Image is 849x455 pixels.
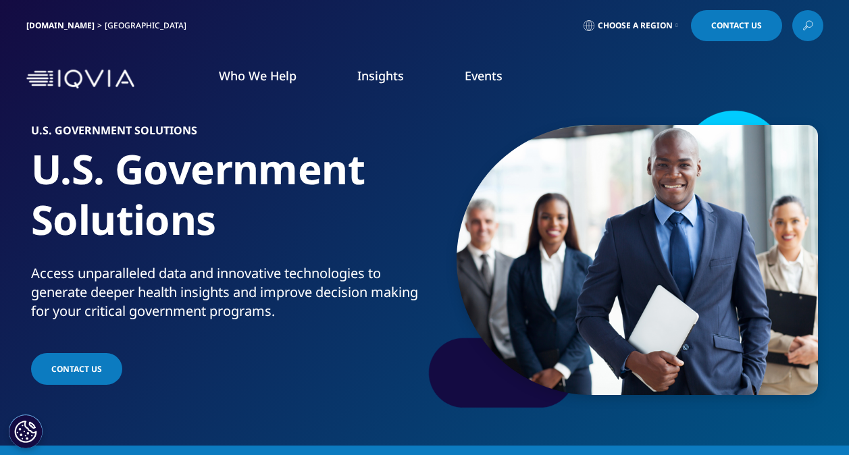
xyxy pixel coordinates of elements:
button: Cookies Settings [9,414,43,448]
h6: U.S. Government Solutions [31,125,419,144]
div: [GEOGRAPHIC_DATA] [105,20,192,31]
a: Insights [357,68,404,84]
img: IQVIA Healthcare Information Technology and Pharma Clinical Research Company [26,70,134,89]
a: Contact Us [691,10,782,41]
h1: U.S. Government Solutions [31,144,419,264]
p: Access unparalleled data and innovative technologies to generate deeper health insights and impro... [31,264,419,329]
img: 882_bln_portrait-of-professional-man-smiling-with-tablet-and-team-behind.png [457,125,818,395]
span: Choose a Region [598,20,673,31]
nav: Primary [140,47,823,111]
span: Contact Us [711,22,762,30]
a: [DOMAIN_NAME] [26,20,95,31]
a: Who We Help [219,68,297,84]
span: Contact Us [51,363,102,375]
a: Events [465,68,503,84]
a: Contact Us [31,353,122,385]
